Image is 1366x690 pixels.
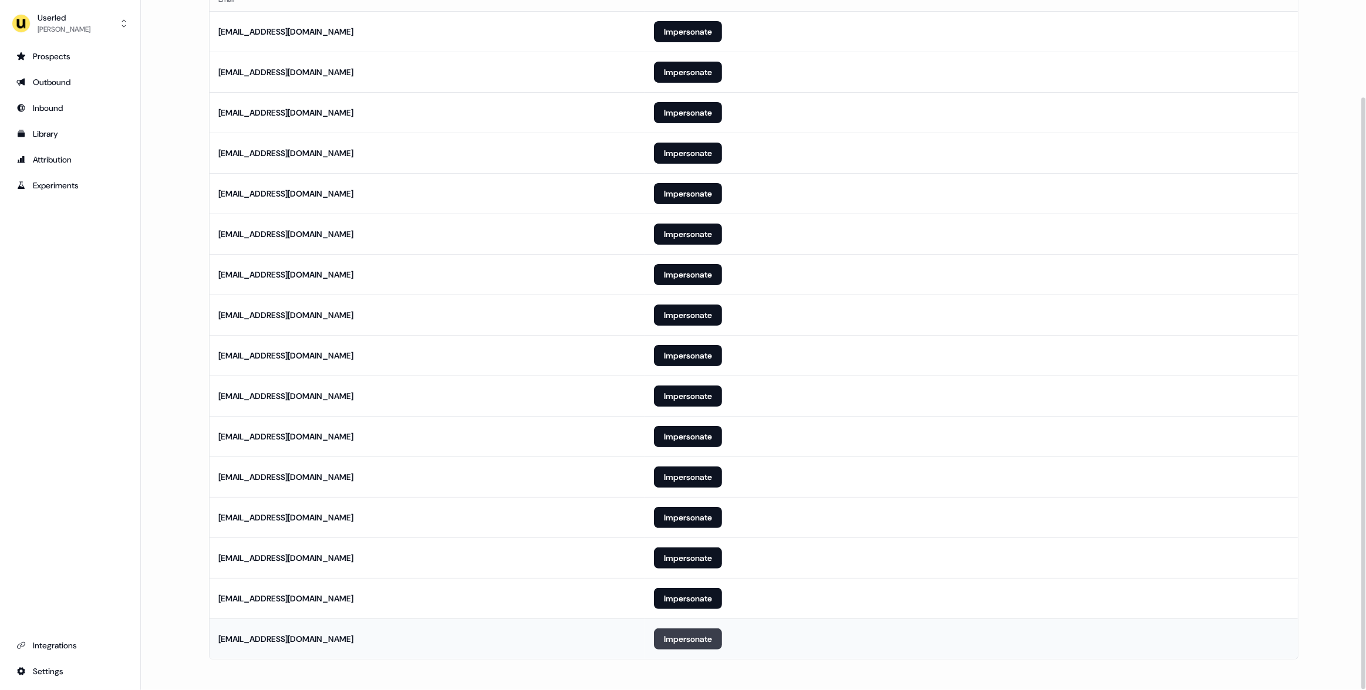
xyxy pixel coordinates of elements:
button: Userled[PERSON_NAME] [9,9,131,38]
div: [EMAIL_ADDRESS][DOMAIN_NAME] [219,188,354,199]
button: Impersonate [654,426,722,447]
button: Impersonate [654,143,722,164]
div: Outbound [16,76,124,88]
a: Go to outbound experience [9,73,131,92]
div: [EMAIL_ADDRESS][DOMAIN_NAME] [219,350,354,361]
button: Impersonate [654,385,722,407]
div: [EMAIL_ADDRESS][DOMAIN_NAME] [219,552,354,564]
div: [EMAIL_ADDRESS][DOMAIN_NAME] [219,512,354,523]
button: Impersonate [654,62,722,83]
button: Impersonate [654,305,722,326]
a: Go to experiments [9,176,131,195]
div: Settings [16,665,124,677]
button: Impersonate [654,507,722,528]
button: Impersonate [654,466,722,488]
a: Go to templates [9,124,131,143]
button: Impersonate [654,345,722,366]
a: Go to integrations [9,662,131,681]
div: [EMAIL_ADDRESS][DOMAIN_NAME] [219,269,354,280]
div: Experiments [16,180,124,191]
div: [EMAIL_ADDRESS][DOMAIN_NAME] [219,633,354,645]
div: Attribution [16,154,124,165]
div: [EMAIL_ADDRESS][DOMAIN_NAME] [219,66,354,78]
button: Impersonate [654,264,722,285]
div: [EMAIL_ADDRESS][DOMAIN_NAME] [219,390,354,402]
div: Userled [38,12,90,23]
div: [PERSON_NAME] [38,23,90,35]
div: Library [16,128,124,140]
div: Inbound [16,102,124,114]
a: Go to prospects [9,47,131,66]
a: Go to integrations [9,636,131,655]
div: [EMAIL_ADDRESS][DOMAIN_NAME] [219,107,354,119]
div: [EMAIL_ADDRESS][DOMAIN_NAME] [219,26,354,38]
button: Impersonate [654,21,722,42]
div: [EMAIL_ADDRESS][DOMAIN_NAME] [219,309,354,321]
button: Impersonate [654,224,722,245]
a: Go to Inbound [9,99,131,117]
button: Impersonate [654,102,722,123]
div: Prospects [16,50,124,62]
div: [EMAIL_ADDRESS][DOMAIN_NAME] [219,431,354,442]
div: [EMAIL_ADDRESS][DOMAIN_NAME] [219,147,354,159]
button: Impersonate [654,183,722,204]
button: Impersonate [654,588,722,609]
div: Integrations [16,640,124,651]
button: Impersonate [654,628,722,650]
div: [EMAIL_ADDRESS][DOMAIN_NAME] [219,471,354,483]
button: Impersonate [654,547,722,569]
a: Go to attribution [9,150,131,169]
div: [EMAIL_ADDRESS][DOMAIN_NAME] [219,593,354,604]
div: [EMAIL_ADDRESS][DOMAIN_NAME] [219,228,354,240]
